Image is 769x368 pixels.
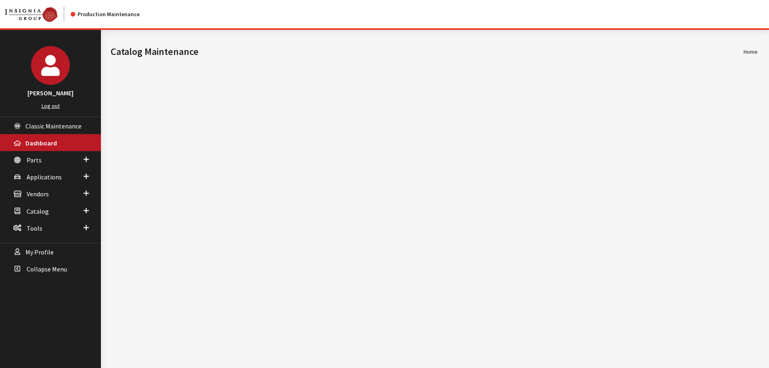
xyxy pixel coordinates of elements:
[5,7,57,22] img: Catalog Maintenance
[27,207,49,215] span: Catalog
[27,190,49,198] span: Vendors
[27,173,62,181] span: Applications
[744,48,758,56] li: Home
[27,265,67,273] span: Collapse Menu
[25,248,54,256] span: My Profile
[27,156,42,164] span: Parts
[42,102,60,109] a: Log out
[27,224,42,232] span: Tools
[8,88,93,98] h3: [PERSON_NAME]
[111,44,744,59] h1: Catalog Maintenance
[25,122,82,130] span: Classic Maintenance
[5,6,71,22] a: Insignia Group logo
[71,10,140,19] div: Production Maintenance
[31,46,70,85] img: Cheyenne Dorton
[25,139,57,147] span: Dashboard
